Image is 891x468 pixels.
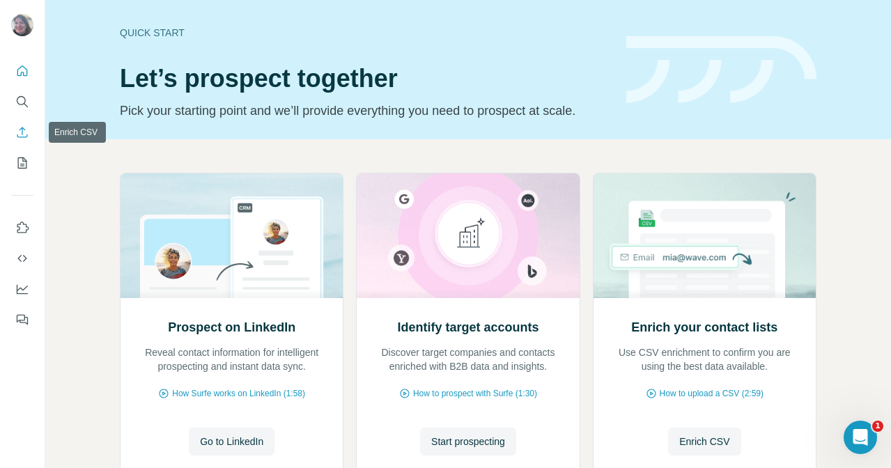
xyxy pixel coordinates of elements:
button: Search [11,89,33,114]
button: Feedback [11,307,33,332]
span: How to prospect with Surfe (1:30) [413,387,537,400]
button: Go to LinkedIn [189,428,274,455]
button: Enrich CSV [668,428,741,455]
button: Dashboard [11,276,33,302]
p: Pick your starting point and we’ll provide everything you need to prospect at scale. [120,101,610,120]
button: Start prospecting [420,428,516,455]
button: Use Surfe on LinkedIn [11,215,33,240]
img: Identify target accounts [356,173,580,298]
h2: Identify target accounts [397,318,539,337]
span: 1 [872,421,883,432]
p: Use CSV enrichment to confirm you are using the best data available. [607,345,802,373]
button: Use Surfe API [11,246,33,271]
span: How Surfe works on LinkedIn (1:58) [172,387,305,400]
button: Enrich CSV [11,120,33,145]
span: How to upload a CSV (2:59) [660,387,764,400]
img: Avatar [11,14,33,36]
img: Prospect on LinkedIn [120,173,343,298]
span: Start prospecting [431,435,505,448]
div: Quick start [120,26,610,40]
button: Quick start [11,58,33,84]
p: Discover target companies and contacts enriched with B2B data and insights. [371,345,565,373]
button: My lists [11,150,33,175]
h2: Prospect on LinkedIn [168,318,295,337]
img: Enrich your contact lists [593,173,816,298]
span: Go to LinkedIn [200,435,263,448]
h2: Enrich your contact lists [631,318,777,337]
img: banner [626,36,816,104]
p: Reveal contact information for intelligent prospecting and instant data sync. [134,345,329,373]
h1: Let’s prospect together [120,65,610,93]
span: Enrich CSV [679,435,729,448]
iframe: Intercom live chat [844,421,877,454]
